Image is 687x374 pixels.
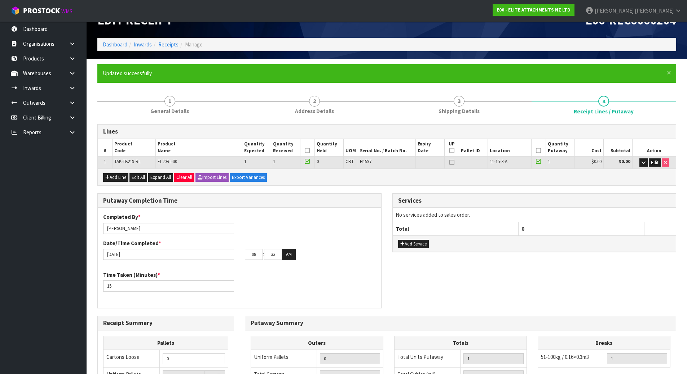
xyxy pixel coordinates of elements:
[398,197,671,204] h3: Services
[317,158,319,165] span: 0
[546,139,574,156] th: Quantity Putaway
[309,96,320,107] span: 2
[163,353,225,364] input: Manual
[103,239,161,247] label: Date/Time Completed
[295,107,334,115] span: Address Details
[242,139,271,156] th: Quantity Expected
[271,139,300,156] th: Quantity Received
[103,128,670,135] h3: Lines
[416,139,445,156] th: Expiry Date
[635,7,674,14] span: [PERSON_NAME]
[230,173,267,182] button: Export Variances
[174,173,194,182] button: Clear All
[158,41,179,48] a: Receipts
[134,41,152,48] a: Inwards
[103,70,152,77] span: Updated successfully
[103,213,141,221] label: Completed By
[521,225,524,232] span: 0
[595,7,634,14] span: [PERSON_NAME]
[488,139,531,156] th: Location
[103,173,128,182] button: Add Line
[103,280,234,292] input: Time Taken
[548,158,550,165] span: 1
[445,139,459,156] th: UP
[251,350,317,368] td: Uniform Pallets
[393,208,676,222] td: No services added to sales order.
[493,4,574,16] a: E00 - ELITE ATTACHMENTS NZ LTD
[574,139,603,156] th: Cost
[651,159,659,166] span: Edit
[633,139,676,156] th: Action
[439,107,480,115] span: Shipping Details
[11,6,20,15] img: cube-alt.png
[393,222,519,235] th: Total
[343,139,358,156] th: UOM
[148,173,173,182] button: Expand All
[112,139,155,156] th: Product Code
[164,96,175,107] span: 1
[244,158,246,165] span: 1
[398,240,429,248] button: Add Service
[251,336,383,350] th: Outers
[490,158,507,165] span: 11-15-3-A
[185,41,203,48] span: Manage
[158,158,177,165] span: EL20RL-30
[103,320,228,326] h3: Receipt Summary
[104,350,160,368] td: Cartons Loose
[619,158,630,165] strong: $0.00
[394,336,527,350] th: Totals
[574,108,634,115] span: Receipt Lines / Putaway
[245,249,263,260] input: HH
[591,158,602,165] span: $0.00
[360,158,371,165] span: H1597
[129,173,147,182] button: Edit All
[273,158,275,165] span: 1
[538,336,670,350] th: Breaks
[667,68,671,78] span: ×
[103,249,234,260] input: Date/Time completed
[150,174,171,180] span: Expand All
[358,139,415,156] th: Serial No. / Batch No.
[320,353,380,364] input: UNIFORM P LINES
[103,41,127,48] a: Dashboard
[104,336,228,350] th: Pallets
[104,158,106,165] span: 1
[103,271,160,279] label: Time Taken (Minutes)
[454,96,464,107] span: 3
[155,139,242,156] th: Product Name
[263,249,264,260] td: :
[195,173,229,182] button: Import Lines
[23,6,60,15] span: ProStock
[497,7,571,13] strong: E00 - ELITE ATTACHMENTS NZ LTD
[61,8,72,15] small: WMS
[114,158,141,165] span: TAK-TB219-RL
[103,197,376,204] h3: Putaway Completion Time
[314,139,343,156] th: Quantity Held
[541,353,589,360] span: 51-100kg / 0.16>0.3m3
[98,139,112,156] th: #
[345,158,354,165] span: CRT
[598,96,609,107] span: 4
[649,158,661,167] button: Edit
[459,139,488,156] th: Pallet ID
[150,107,189,115] span: General Details
[251,320,670,326] h3: Putaway Summary
[282,249,296,260] button: AM
[604,139,633,156] th: Subtotal
[264,249,282,260] input: MM
[394,350,461,368] td: Total Units Putaway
